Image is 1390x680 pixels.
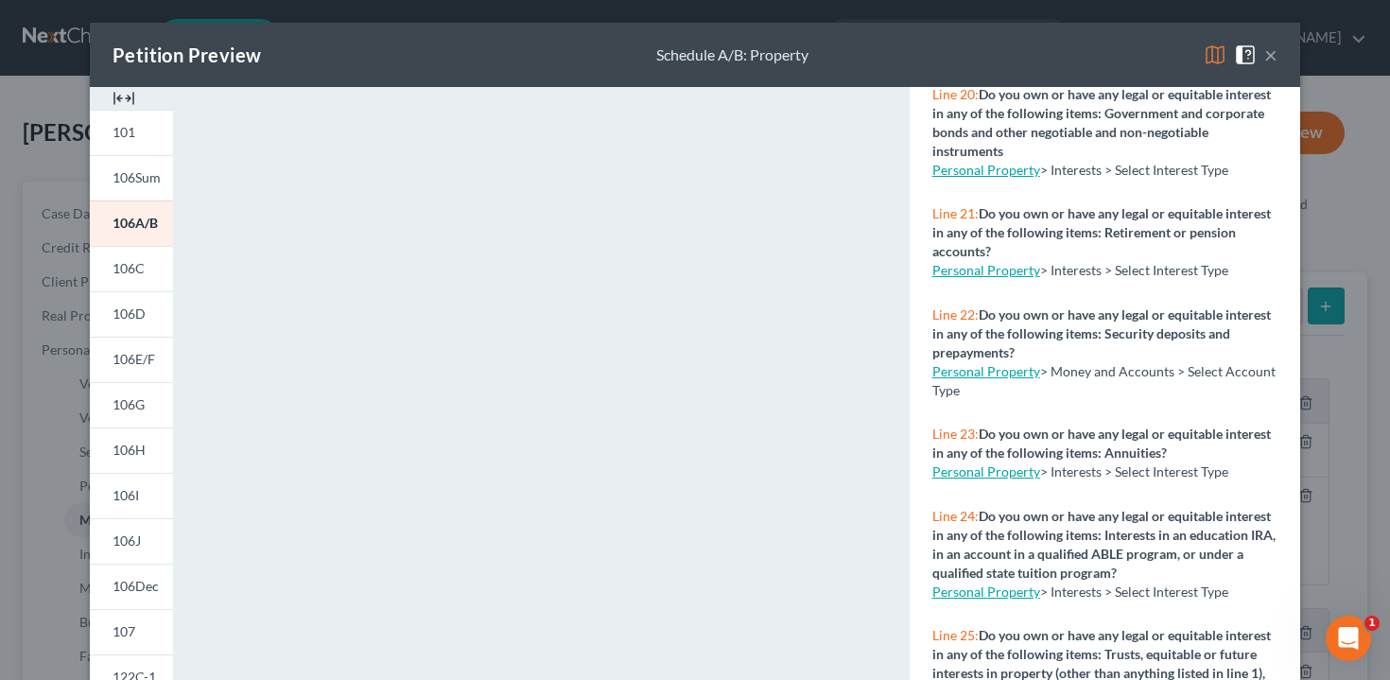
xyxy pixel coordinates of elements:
a: Personal Property [932,363,1040,379]
strong: Do you own or have any legal or equitable interest in any of the following items: Annuities? [932,426,1271,461]
a: 106J [90,518,173,564]
span: > Interests > Select Interest Type [1040,463,1228,479]
strong: Do you own or have any legal or equitable interest in any of the following items: Government and ... [932,86,1271,159]
a: 106Sum [90,155,173,201]
div: Petition Preview [113,42,261,68]
a: 107 [90,609,173,654]
span: > Interests > Select Interest Type [1040,584,1228,600]
a: 106Dec [90,564,173,609]
span: 106G [113,396,145,412]
span: Line 23: [932,426,979,442]
a: Personal Property [932,162,1040,178]
span: Line 24: [932,508,979,524]
a: 106A/B [90,201,173,246]
span: 106D [113,305,146,322]
img: help-close-5ba153eb36485ed6c1ea00a893f15db1cb9b99d6cae46e1a8edb6c62d00a1a76.svg [1234,44,1257,66]
span: 101 [113,124,135,140]
a: Personal Property [932,262,1040,278]
a: Personal Property [932,584,1040,600]
a: Personal Property [932,463,1040,479]
span: 106A/B [113,215,158,231]
span: Line 22: [932,306,979,323]
span: > Money and Accounts > Select Account Type [932,363,1276,398]
span: 106E/F [113,351,155,367]
span: 106I [113,487,139,503]
span: 106Dec [113,578,159,594]
a: 106H [90,427,173,473]
span: 106C [113,260,145,276]
div: Schedule A/B: Property [656,44,808,66]
span: Line 21: [932,205,979,221]
span: Line 25: [932,627,979,643]
span: > Interests > Select Interest Type [1040,162,1228,178]
button: × [1264,44,1277,66]
strong: Do you own or have any legal or equitable interest in any of the following items: Security deposi... [932,306,1271,360]
img: map-eea8200ae884c6f1103ae1953ef3d486a96c86aabb227e865a55264e3737af1f.svg [1204,44,1226,66]
a: 106I [90,473,173,518]
span: 1 [1364,616,1380,631]
a: 106G [90,382,173,427]
a: 106C [90,246,173,291]
span: 106Sum [113,169,161,185]
span: 106H [113,442,146,458]
span: 106J [113,532,141,549]
strong: Do you own or have any legal or equitable interest in any of the following items: Interests in an... [932,508,1276,581]
a: 106E/F [90,337,173,382]
span: > Interests > Select Interest Type [1040,262,1228,278]
a: 101 [90,110,173,155]
img: expand-e0f6d898513216a626fdd78e52531dac95497ffd26381d4c15ee2fc46db09dca.svg [113,87,135,110]
span: 107 [113,623,135,639]
iframe: Intercom live chat [1326,616,1371,661]
strong: Do you own or have any legal or equitable interest in any of the following items: Retirement or p... [932,205,1271,259]
a: 106D [90,291,173,337]
span: Line 20: [932,86,979,102]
